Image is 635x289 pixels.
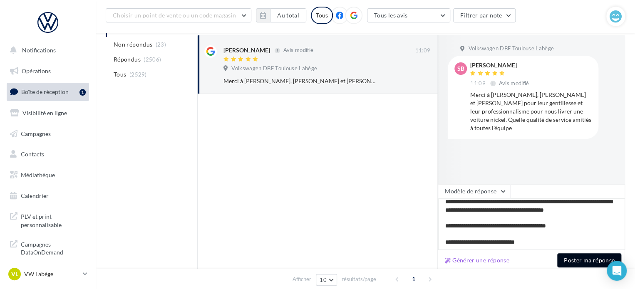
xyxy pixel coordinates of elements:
span: 1 [407,272,420,286]
a: Visibilité en ligne [5,104,91,122]
button: Notifications [5,42,87,59]
span: PLV et print personnalisable [21,211,86,229]
span: Campagnes DataOnDemand [21,239,86,257]
button: Au total [270,8,306,22]
span: 11:09 [470,80,486,87]
a: Campagnes [5,125,91,143]
span: (23) [156,41,166,48]
a: Boîte de réception1 [5,83,91,101]
a: Contacts [5,146,91,163]
span: 11:09 [415,47,430,54]
span: Campagnes [21,130,51,137]
a: Médiathèque [5,166,91,184]
button: Tous les avis [367,8,450,22]
p: VW Labège [24,270,79,278]
span: Visibilité en ligne [22,109,67,116]
span: Notifications [22,47,56,54]
span: Afficher [293,275,311,283]
span: Avis modifié [283,47,313,54]
span: Médiathèque [21,171,55,178]
span: SB [457,64,464,73]
span: Répondus [114,55,141,64]
span: Volkswagen DBF Toulouse Labège [231,65,317,72]
a: Opérations [5,62,91,80]
button: Filtrer par note [453,8,516,22]
span: VL [11,270,18,278]
span: Contacts [21,151,44,158]
span: Boîte de réception [21,88,69,95]
button: Au total [256,8,306,22]
span: Non répondus [114,40,152,49]
a: PLV et print personnalisable [5,207,91,232]
span: (2506) [144,56,161,63]
span: Avis modifié [499,80,529,86]
div: Merci à [PERSON_NAME], [PERSON_NAME] et [PERSON_NAME] pour leur gentillesse et leur professionnal... [470,91,592,132]
div: [PERSON_NAME] [470,62,531,68]
span: Calendrier [21,192,49,199]
div: Tous [311,7,333,24]
span: résultats/page [342,275,376,283]
span: (2529) [129,71,147,78]
button: Poster ma réponse [557,253,621,267]
span: 10 [320,277,327,283]
span: Opérations [22,67,51,74]
span: Tous les avis [374,12,408,19]
button: Modèle de réponse [438,184,510,198]
div: Merci à [PERSON_NAME], [PERSON_NAME] et [PERSON_NAME] pour leur gentillesse et leur professionnal... [223,77,376,85]
button: Générer une réponse [442,255,513,265]
button: 10 [316,274,337,286]
div: 1 [79,89,86,96]
div: Open Intercom Messenger [607,261,627,281]
a: Calendrier [5,187,91,205]
span: Choisir un point de vente ou un code magasin [113,12,236,19]
span: Volkswagen DBF Toulouse Labège [468,45,554,52]
div: [PERSON_NAME] [223,46,270,54]
button: Choisir un point de vente ou un code magasin [106,8,251,22]
span: Tous [114,70,126,79]
a: Campagnes DataOnDemand [5,235,91,260]
a: VL VW Labège [7,266,89,282]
